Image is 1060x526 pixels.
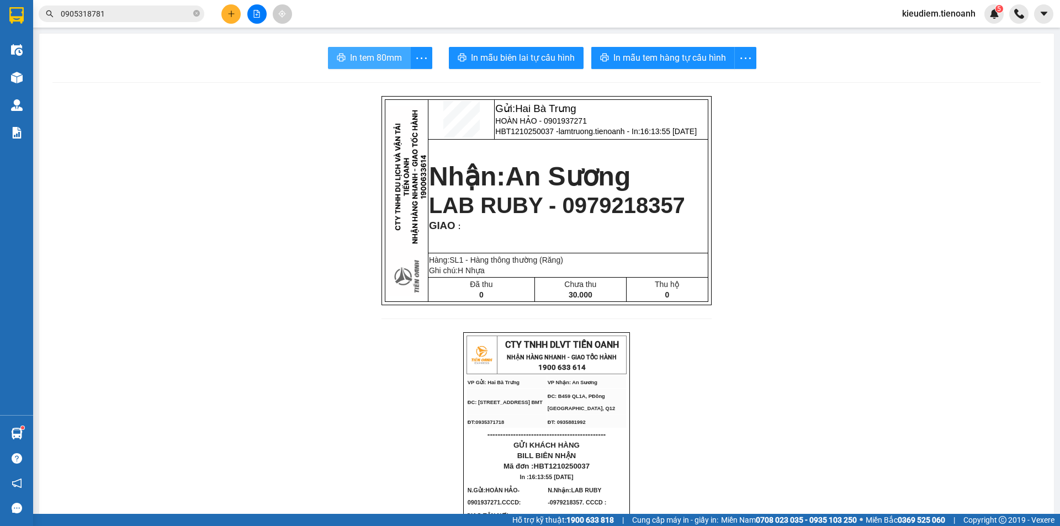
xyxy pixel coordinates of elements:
span: HOÀN HẢO [485,487,517,493]
span: kieudiem.tienoanh [893,7,984,20]
span: notification [12,478,22,488]
button: more [734,47,756,69]
span: close-circle [193,10,200,17]
span: 30.000 [569,290,592,299]
button: file-add [247,4,267,24]
span: | [953,514,955,526]
span: close-circle [193,9,200,19]
span: HBT1210250037 [534,462,590,470]
span: printer [337,53,346,63]
span: Miền Nam [721,514,857,526]
span: file-add [253,10,261,18]
strong: 0369 525 060 [898,516,945,524]
strong: 1900 633 614 [538,363,586,371]
span: ĐT: 0935881992 [548,419,586,425]
span: Ghi chú: [429,266,485,275]
span: Hỗ trợ kỹ thuật: [512,514,614,526]
span: question-circle [12,453,22,464]
span: GIAO TẬN NƠI : [467,512,528,519]
span: lamtruong.tienoanh - In: [559,127,697,136]
button: printerIn mẫu tem hàng tự cấu hình [591,47,735,69]
span: search [46,10,54,18]
span: GIAO [429,220,455,231]
span: In mẫu tem hàng tự cấu hình [613,51,726,65]
span: Cung cấp máy in - giấy in: [632,514,718,526]
span: aim [278,10,286,18]
span: message [12,503,22,513]
span: An Sương [505,162,630,191]
span: H Nhựa [458,266,485,275]
span: In : [520,474,574,480]
span: ---------------------------------------------- [487,430,606,439]
img: logo-vxr [9,7,24,24]
span: HOÀN HẢO - 0901937271 [495,116,587,125]
strong: 1900 633 818 [566,516,614,524]
span: 0 [479,290,484,299]
span: more [411,51,432,65]
span: CCCD: [502,499,522,506]
span: more [735,51,756,65]
img: warehouse-icon [11,44,23,56]
strong: Nhận: [429,162,630,191]
span: ĐC: [STREET_ADDRESS] BMT [468,400,543,405]
span: 16:13:55 [DATE] [529,474,574,480]
span: | [622,514,624,526]
span: BILL BIÊN NHẬN [517,451,576,460]
span: copyright [999,516,1006,524]
button: more [410,47,432,69]
span: LAB RUBY - 0979218357 [429,193,685,217]
span: : [455,222,461,231]
input: Tìm tên, số ĐT hoặc mã đơn [61,8,191,20]
span: N.Gửi: [468,487,523,506]
span: 0 [665,290,669,299]
span: printer [458,53,467,63]
span: ĐT:0935371718 [468,419,504,425]
span: Hai Bà Trưng [515,103,576,114]
span: VP Gửi: Hai Bà Trưng [468,380,520,385]
span: Chưa thu [564,280,596,289]
button: printerIn tem 80mm [328,47,411,69]
span: HBT1210250037 - [495,127,697,136]
span: 0979218357. CCCD : [550,499,606,506]
span: caret-down [1039,9,1049,19]
span: printer [600,53,609,63]
img: warehouse-icon [11,428,23,439]
span: N.Nhận: [548,487,606,506]
span: LAB RUBY - [548,487,606,506]
span: ĐC: B459 QL1A, PĐông [GEOGRAPHIC_DATA], Q12 [548,394,616,411]
span: plus [227,10,235,18]
img: logo [468,341,495,369]
img: icon-new-feature [989,9,999,19]
span: Mã đơn : [504,462,590,470]
img: phone-icon [1014,9,1024,19]
button: caret-down [1034,4,1053,24]
span: 1 - Hàng thông thường (Răng) [459,256,563,264]
button: aim [273,4,292,24]
img: solution-icon [11,127,23,139]
span: Thu hộ [655,280,680,289]
span: 0901937271. [468,499,523,506]
span: Miền Bắc [866,514,945,526]
sup: 1 [21,426,24,429]
strong: NHẬN HÀNG NHANH - GIAO TỐC HÀNH [507,354,617,361]
span: In mẫu biên lai tự cấu hình [471,51,575,65]
span: In tem 80mm [350,51,402,65]
span: GỬI KHÁCH HÀNG [513,441,580,449]
strong: 0708 023 035 - 0935 103 250 [756,516,857,524]
img: warehouse-icon [11,99,23,111]
span: Đã thu [470,280,492,289]
span: Hàng:SL [429,256,563,264]
span: ⚪️ [860,518,863,522]
sup: 5 [995,5,1003,13]
button: plus [221,4,241,24]
span: 5 [997,5,1001,13]
span: CTY TNHH DLVT TIẾN OANH [505,339,619,350]
span: Gửi: [495,103,576,114]
span: 16:13:55 [DATE] [640,127,697,136]
button: printerIn mẫu biên lai tự cấu hình [449,47,584,69]
span: VP Nhận: An Sương [548,380,597,385]
img: warehouse-icon [11,72,23,83]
